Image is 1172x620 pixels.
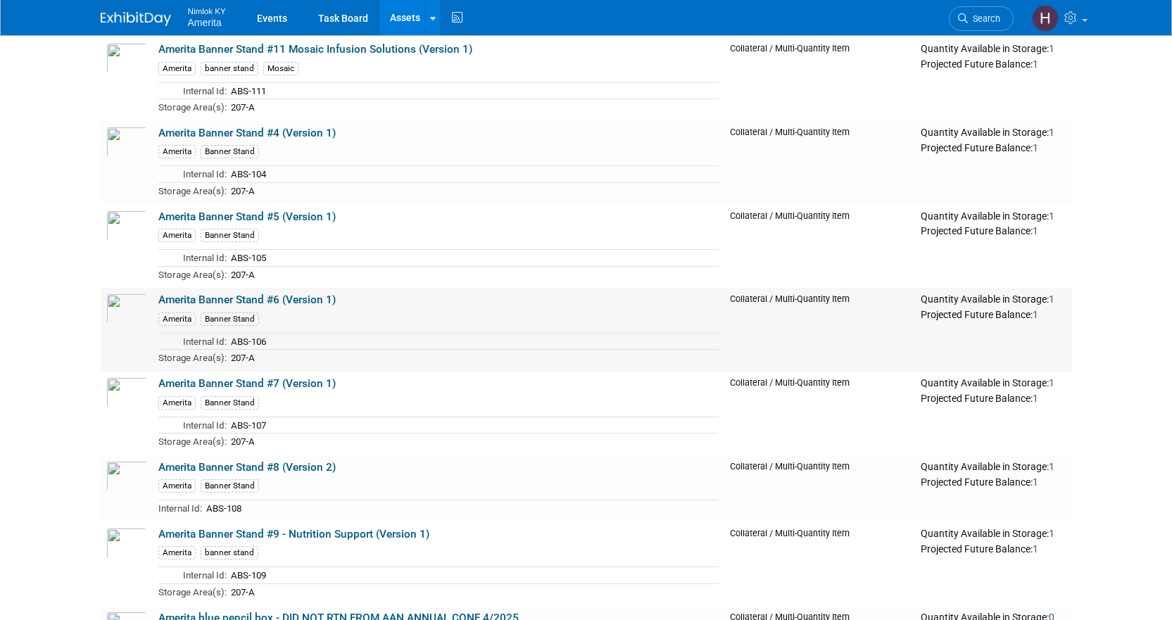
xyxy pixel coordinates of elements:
[158,587,227,597] span: Storage Area(s):
[921,474,1066,489] div: Projected Future Balance:
[921,56,1066,71] div: Projected Future Balance:
[201,312,259,326] div: Banner Stand
[921,461,1066,474] div: Quantity Available in Storage:
[201,62,258,75] div: banner stand
[158,479,196,493] div: Amerita
[968,13,1000,24] span: Search
[158,293,336,306] a: Amerita Banner Stand #6 (Version 1)
[1033,393,1038,404] span: 1
[202,500,719,517] td: ABS-108
[724,121,915,205] td: Collateral / Multi-Quantity Item
[158,353,227,363] span: Storage Area(s):
[158,102,227,113] span: Storage Area(s):
[158,528,429,540] a: Amerita Banner Stand #9 - Nutrition Support (Version 1)
[227,417,719,434] td: ABS-107
[158,312,196,326] div: Amerita
[1033,309,1038,320] span: 1
[227,166,719,183] td: ABS-104
[158,186,227,196] span: Storage Area(s):
[1049,210,1054,222] span: 1
[158,127,336,139] a: Amerita Banner Stand #4 (Version 1)
[1032,5,1059,32] img: Hannah Durbin
[227,266,719,282] td: 207-A
[158,377,336,390] a: Amerita Banner Stand #7 (Version 1)
[227,182,719,198] td: 207-A
[921,293,1066,306] div: Quantity Available in Storage:
[1033,225,1038,236] span: 1
[1033,142,1038,153] span: 1
[227,584,719,600] td: 207-A
[724,522,915,606] td: Collateral / Multi-Quantity Item
[201,396,259,410] div: Banner Stand
[227,434,719,450] td: 207-A
[158,166,227,183] td: Internal Id:
[921,528,1066,540] div: Quantity Available in Storage:
[921,43,1066,56] div: Quantity Available in Storage:
[201,479,259,493] div: Banner Stand
[158,546,196,559] div: Amerita
[227,99,719,115] td: 207-A
[158,82,227,99] td: Internal Id:
[1033,58,1038,70] span: 1
[921,390,1066,405] div: Projected Future Balance:
[724,288,915,372] td: Collateral / Multi-Quantity Item
[158,229,196,242] div: Amerita
[158,43,472,56] a: Amerita Banner Stand #11 Mosaic Infusion Solutions (Version 1)
[158,62,196,75] div: Amerita
[724,455,915,522] td: Collateral / Multi-Quantity Item
[101,12,171,26] img: ExhibitDay
[1049,293,1054,305] span: 1
[724,37,915,121] td: Collateral / Multi-Quantity Item
[921,377,1066,390] div: Quantity Available in Storage:
[227,567,719,584] td: ABS-109
[158,436,227,447] span: Storage Area(s):
[158,567,227,584] td: Internal Id:
[724,205,915,289] td: Collateral / Multi-Quantity Item
[921,222,1066,238] div: Projected Future Balance:
[227,333,719,350] td: ABS-106
[201,229,259,242] div: Banner Stand
[158,270,227,280] span: Storage Area(s):
[1033,543,1038,555] span: 1
[158,396,196,410] div: Amerita
[158,461,336,474] a: Amerita Banner Stand #8 (Version 2)
[263,62,298,75] div: Mosaic
[201,546,258,559] div: banner stand
[921,139,1066,155] div: Projected Future Balance:
[188,3,226,18] span: Nimlok KY
[158,500,202,517] td: Internal Id:
[201,145,259,158] div: Banner Stand
[921,540,1066,556] div: Projected Future Balance:
[1049,43,1054,54] span: 1
[188,17,222,28] span: Amerita
[158,250,227,267] td: Internal Id:
[1049,127,1054,138] span: 1
[921,127,1066,139] div: Quantity Available in Storage:
[158,333,227,350] td: Internal Id:
[158,210,336,223] a: Amerita Banner Stand #5 (Version 1)
[1033,476,1038,488] span: 1
[227,250,719,267] td: ABS-105
[1049,461,1054,472] span: 1
[921,306,1066,322] div: Projected Future Balance:
[158,417,227,434] td: Internal Id:
[227,82,719,99] td: ABS-111
[949,6,1014,31] a: Search
[158,145,196,158] div: Amerita
[724,372,915,455] td: Collateral / Multi-Quantity Item
[1049,377,1054,388] span: 1
[921,210,1066,223] div: Quantity Available in Storage:
[227,350,719,366] td: 207-A
[1049,528,1054,539] span: 1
